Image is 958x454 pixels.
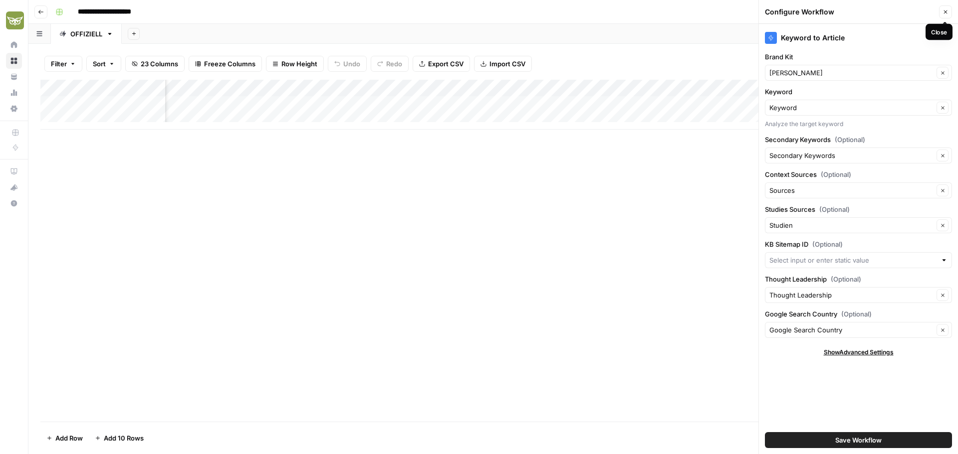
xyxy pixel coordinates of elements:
button: Import CSV [474,56,532,72]
label: Studies Sources [765,204,952,214]
button: Redo [371,56,409,72]
a: Home [6,37,22,53]
label: Google Search Country [765,309,952,319]
a: Settings [6,101,22,117]
a: Browse [6,53,22,69]
span: (Optional) [841,309,872,319]
label: Secondary Keywords [765,135,952,145]
button: Export CSV [413,56,470,72]
input: Secondary Keywords [769,151,934,160]
img: Evergreen Media Logo [6,11,24,29]
button: 23 Columns [125,56,185,72]
span: Undo [343,59,360,69]
span: Row Height [281,59,317,69]
span: Save Workflow [835,435,882,445]
input: Keyword [769,103,934,113]
span: 23 Columns [141,59,178,69]
input: Studien [769,220,934,230]
label: KB Sitemap ID [765,239,952,249]
div: OFFIZIELL [70,29,102,39]
button: Filter [44,56,82,72]
input: Sources [769,185,934,195]
span: (Optional) [812,239,843,249]
label: Keyword [765,87,952,97]
label: Brand Kit [765,52,952,62]
button: Add 10 Rows [89,430,150,446]
span: Sort [93,59,106,69]
button: Sort [86,56,121,72]
a: AirOps Academy [6,163,22,179]
span: Import CSV [489,59,525,69]
span: (Optional) [831,274,861,284]
label: Thought Leadership [765,274,952,284]
div: What's new? [6,180,21,195]
a: OFFIZIELL [51,24,122,44]
button: What's new? [6,179,22,195]
button: Row Height [266,56,324,72]
label: Context Sources [765,169,952,179]
div: Analyze the target keyword [765,120,952,129]
div: Keyword to Article [765,32,952,44]
span: Export CSV [428,59,464,69]
input: Thought Leadership [769,290,934,300]
span: Filter [51,59,67,69]
span: Show Advanced Settings [824,348,894,357]
button: Help + Support [6,195,22,211]
button: Workspace: Evergreen Media [6,8,22,33]
input: Google Search Country [769,325,934,335]
span: Freeze Columns [204,59,255,69]
a: Usage [6,85,22,101]
span: (Optional) [821,169,851,179]
div: Close [931,27,947,36]
button: Save Workflow [765,432,952,448]
a: Your Data [6,69,22,85]
button: Undo [328,56,367,72]
span: Add Row [55,433,83,443]
span: (Optional) [835,135,865,145]
button: Add Row [40,430,89,446]
span: Add 10 Rows [104,433,144,443]
button: Freeze Columns [189,56,262,72]
span: (Optional) [819,204,850,214]
input: Select input or enter static value [769,255,937,265]
span: Redo [386,59,402,69]
input: quirion [769,68,934,78]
